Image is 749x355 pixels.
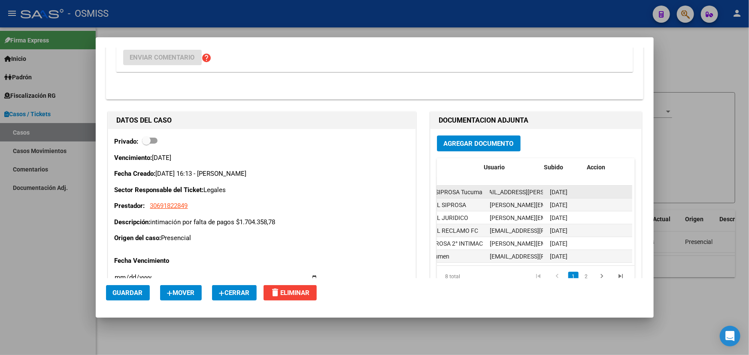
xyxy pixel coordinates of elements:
span: Eliminar [270,289,310,297]
span: 30691822849 [150,202,188,210]
strong: Origen del caso: [115,234,161,242]
strong: Descripción: [115,218,151,226]
strong: Prestador: [115,202,145,210]
span: [EMAIL_ADDRESS][PERSON_NAME][DOMAIN_NAME] - [PERSON_NAME] [490,253,681,260]
button: Cerrar [212,285,257,301]
span: Cerrar [219,289,250,297]
span: MAIL SIPROSA [426,202,466,208]
mat-icon: help [202,53,212,63]
a: go to first page [531,272,547,281]
strong: DATOS DEL CASO [117,116,172,124]
mat-icon: delete [270,287,281,298]
a: go to next page [594,272,610,281]
datatable-header-cell: Usuario [481,158,541,177]
span: Guardar [113,289,143,297]
a: 1 [568,272,579,281]
span: [DATE] [550,214,567,221]
span: MAIL JURIDICO [426,214,468,221]
span: Mover [167,289,195,297]
span: [PERSON_NAME][EMAIL_ADDRESS][PERSON_NAME][DOMAIN_NAME] - [PERSON_NAME] [490,214,727,221]
span: [DATE] [550,240,567,247]
span: Subido [544,164,564,171]
button: Enviar comentario [123,50,202,65]
span: Usuario [484,164,505,171]
span: MAIL RECLAMO FC [426,227,478,234]
datatable-header-cell: Descripción [395,158,481,177]
span: resumen [426,253,449,260]
span: SIPROSA 2° INTIMACIÓN [426,240,493,247]
span: [DATE] [550,253,567,260]
datatable-header-cell: Accion [584,158,627,177]
a: 2 [581,272,591,281]
strong: Sector Responsable del Ticket: [115,186,204,194]
li: page 2 [580,269,593,284]
strong: Privado: [115,138,139,145]
a: go to previous page [549,272,566,281]
span: [DATE] [550,227,567,234]
p: [DATE] [115,153,409,163]
a: go to last page [613,272,629,281]
span: Agregar Documento [444,140,514,147]
p: Fecha Vencimiento [115,256,203,266]
li: page 1 [567,269,580,284]
button: Mover [160,285,202,301]
p: Legales [115,185,409,195]
strong: Vencimiento: [115,154,152,162]
strong: Fecha Creado: [115,170,156,177]
h1: DOCUMENTACION ADJUNTA [439,115,633,126]
span: CD SIPROSA Tucuman [426,189,486,196]
span: Enviar comentario [130,54,195,61]
p: Presencial [115,233,409,243]
span: Accion [587,164,606,171]
datatable-header-cell: Subido [541,158,584,177]
button: Guardar [106,285,150,301]
div: 8 total [437,266,476,287]
div: Open Intercom Messenger [720,326,740,346]
span: [DATE] [550,202,567,208]
span: [PERSON_NAME][EMAIL_ADDRESS][PERSON_NAME][DOMAIN_NAME] - [PERSON_NAME] [490,202,727,208]
p: intimación por falta de pagos $1.704.358,78 [115,217,409,227]
span: [PERSON_NAME][EMAIL_ADDRESS][PERSON_NAME][DOMAIN_NAME] - [PERSON_NAME] [490,240,727,247]
span: [EMAIL_ADDRESS][PERSON_NAME][DOMAIN_NAME] - [PERSON_NAME] [490,227,681,234]
button: Eliminar [264,285,317,301]
p: [DATE] 16:13 - [PERSON_NAME] [115,169,409,179]
span: [DATE] [550,189,567,196]
button: Agregar Documento [437,135,521,151]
